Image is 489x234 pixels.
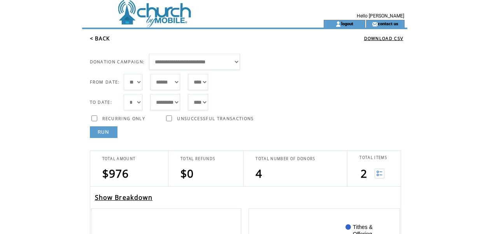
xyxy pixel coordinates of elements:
text: Tithes & [353,224,373,230]
a: DOWNLOAD CSV [364,36,403,41]
span: Hello [PERSON_NAME] [357,13,404,19]
img: account_icon.gif [335,21,341,27]
a: Show Breakdown [95,193,153,202]
span: RECURRING ONLY [102,116,145,121]
span: $976 [102,166,129,181]
span: FROM DATE: [90,79,120,85]
a: logout [341,21,353,26]
a: RUN [90,126,117,138]
span: 2 [361,166,367,181]
img: View list [375,169,384,178]
span: TOTAL AMOUNT [102,156,136,161]
span: $0 [181,166,194,181]
span: DONATION CAMPAIGN: [90,59,145,65]
span: TO DATE: [90,100,112,105]
span: TOTAL ITEMS [359,155,387,160]
span: TOTAL REFUNDS [181,156,215,161]
a: contact us [378,21,398,26]
a: < BACK [90,35,110,42]
span: UNSUCCESSFUL TRANSACTIONS [177,116,254,121]
span: TOTAL NUMBER OF DONORS [256,156,315,161]
img: contact_us_icon.gif [372,21,378,27]
span: 4 [256,166,262,181]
